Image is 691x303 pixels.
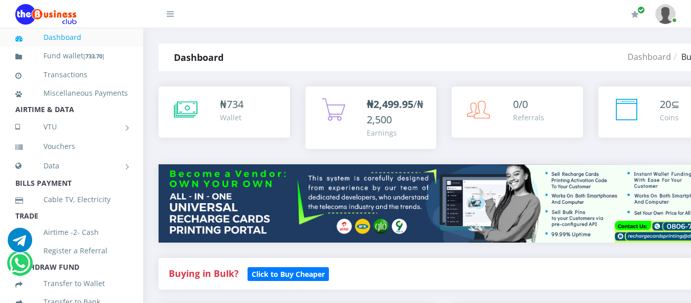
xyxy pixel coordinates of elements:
a: Dashboard [628,51,671,62]
a: Dashboard [15,26,128,49]
i: Renew/Upgrade Subscription [631,10,639,18]
div: ₦ [220,97,243,112]
strong: Dashboard [174,51,224,63]
a: Transfer to Wallet [15,272,128,295]
span: /₦2,500 [367,97,423,126]
a: ₦734 Wallet [159,86,290,138]
a: Transactions [15,63,128,86]
span: 0/0 [513,97,528,111]
a: VTU [15,114,128,140]
a: Chat for support [9,258,30,275]
a: Chat for support [8,235,32,252]
a: Register a Referral [15,239,128,263]
small: [ ] [83,52,104,60]
div: Coins [660,112,680,123]
div: Earnings [367,127,427,138]
span: 20 [660,97,671,111]
span: 734 [227,97,243,111]
a: Data [15,153,128,179]
div: Wallet [220,112,243,123]
b: 733.70 [85,52,102,60]
a: Click to Buy Cheaper [248,267,329,279]
img: User [655,4,676,24]
a: 0/0 Referrals [452,86,583,138]
a: Fund wallet[733.70] [15,44,128,68]
div: Referrals [513,112,544,123]
b: Click to Buy Cheaper [252,269,325,279]
a: Miscellaneous Payments [15,81,128,105]
a: Cable TV, Electricity [15,188,128,211]
a: Airtime -2- Cash [15,221,128,244]
img: Logo [15,4,77,25]
span: Renew/Upgrade Subscription [637,6,645,14]
a: Vouchers [15,135,128,158]
div: ⊆ [660,97,680,112]
strong: Buying in Bulk? [169,267,238,279]
b: ₦2,499.95 [367,97,413,111]
a: ₦2,499.95/₦2,500 Earnings [305,86,437,149]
